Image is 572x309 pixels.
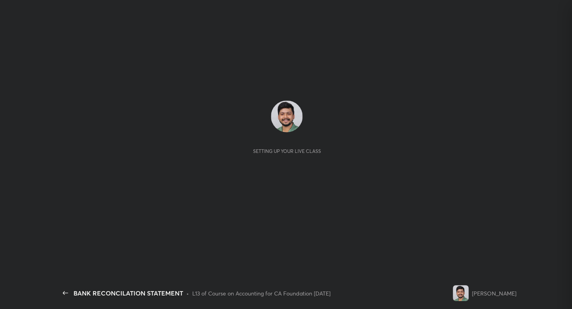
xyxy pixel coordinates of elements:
[186,289,189,297] div: •
[453,285,469,301] img: 1ebc9903cf1c44a29e7bc285086513b0.jpg
[73,288,183,298] div: BANK RECONCILATION STATEMENT
[192,289,330,297] div: L13 of Course on Accounting for CA Foundation [DATE]
[472,289,516,297] div: [PERSON_NAME]
[271,100,303,132] img: 1ebc9903cf1c44a29e7bc285086513b0.jpg
[253,148,321,154] div: Setting up your live class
